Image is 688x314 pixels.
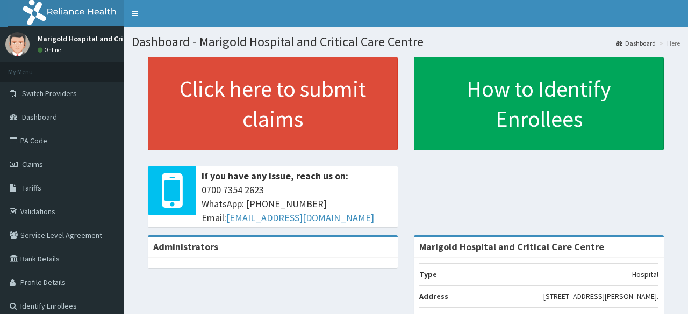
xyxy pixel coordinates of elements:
[132,35,680,49] h1: Dashboard - Marigold Hospital and Critical Care Centre
[202,183,392,224] span: 0700 7354 2623 WhatsApp: [PHONE_NUMBER] Email:
[543,291,658,302] p: [STREET_ADDRESS][PERSON_NAME].
[419,269,437,279] b: Type
[22,89,77,98] span: Switch Providers
[657,39,680,48] li: Here
[632,269,658,280] p: Hospital
[202,170,348,182] b: If you have any issue, reach us on:
[22,183,41,193] span: Tariffs
[38,46,63,54] a: Online
[419,291,448,301] b: Address
[616,39,656,48] a: Dashboard
[5,32,30,56] img: User Image
[38,35,179,42] p: Marigold Hospital and Critical Care Centre
[22,112,57,122] span: Dashboard
[153,240,218,253] b: Administrators
[148,57,398,150] a: Click here to submit claims
[226,211,374,224] a: [EMAIL_ADDRESS][DOMAIN_NAME]
[414,57,664,150] a: How to Identify Enrollees
[22,159,43,169] span: Claims
[419,240,604,253] strong: Marigold Hospital and Critical Care Centre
